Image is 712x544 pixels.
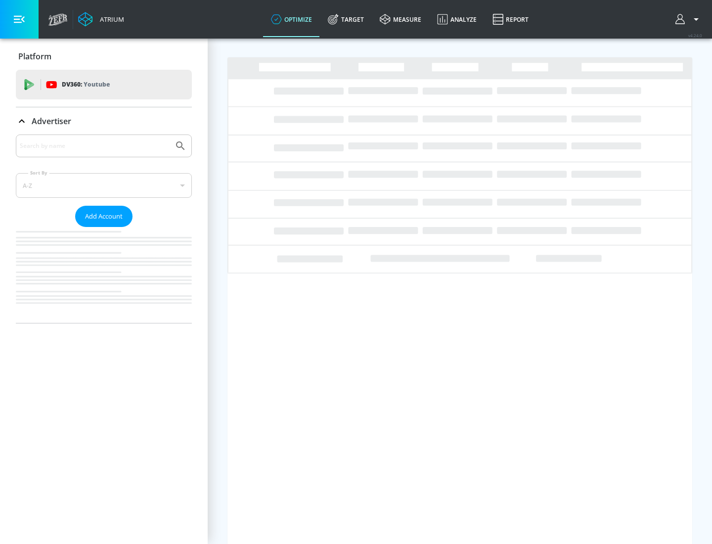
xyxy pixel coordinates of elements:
span: Add Account [85,211,123,222]
span: v 4.24.0 [688,33,702,38]
a: Atrium [78,12,124,27]
a: Report [485,1,536,37]
a: measure [372,1,429,37]
nav: list of Advertiser [16,227,192,323]
p: DV360: [62,79,110,90]
p: Platform [18,51,51,62]
div: Platform [16,43,192,70]
div: A-Z [16,173,192,198]
a: Analyze [429,1,485,37]
p: Advertiser [32,116,71,127]
div: Advertiser [16,107,192,135]
label: Sort By [28,170,49,176]
button: Add Account [75,206,133,227]
div: DV360: Youtube [16,70,192,99]
div: Atrium [96,15,124,24]
div: Advertiser [16,135,192,323]
a: Target [320,1,372,37]
p: Youtube [84,79,110,90]
a: optimize [263,1,320,37]
input: Search by name [20,139,170,152]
